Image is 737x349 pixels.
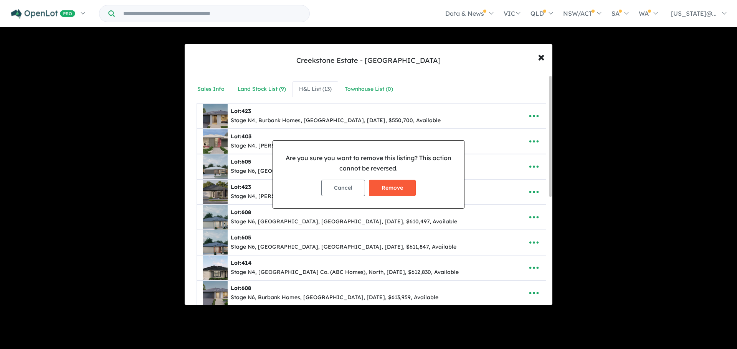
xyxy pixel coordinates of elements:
p: Are you sure you want to remove this listing? This action cannot be reversed. [279,153,458,174]
button: Cancel [321,180,365,196]
input: Try estate name, suburb, builder or developer [116,5,308,22]
button: Remove [369,180,416,196]
span: [US_STATE]@... [671,10,717,17]
img: Openlot PRO Logo White [11,9,75,19]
